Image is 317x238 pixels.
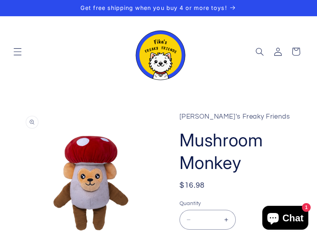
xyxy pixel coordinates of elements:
img: Fika's Freaky Friends [131,23,186,80]
span: $16.98 [180,180,205,191]
a: Fika's Freaky Friends [128,20,189,83]
inbox-online-store-chat: Shopify online store chat [260,206,311,232]
summary: Menu [8,42,27,61]
label: Quantity [180,200,296,207]
p: [PERSON_NAME]'s Freaky Friends [180,111,296,123]
summary: Search [250,42,269,61]
span: Get free shipping when you buy 4 or more toys! [80,4,227,11]
h1: Mushroom Monkey [180,129,296,174]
